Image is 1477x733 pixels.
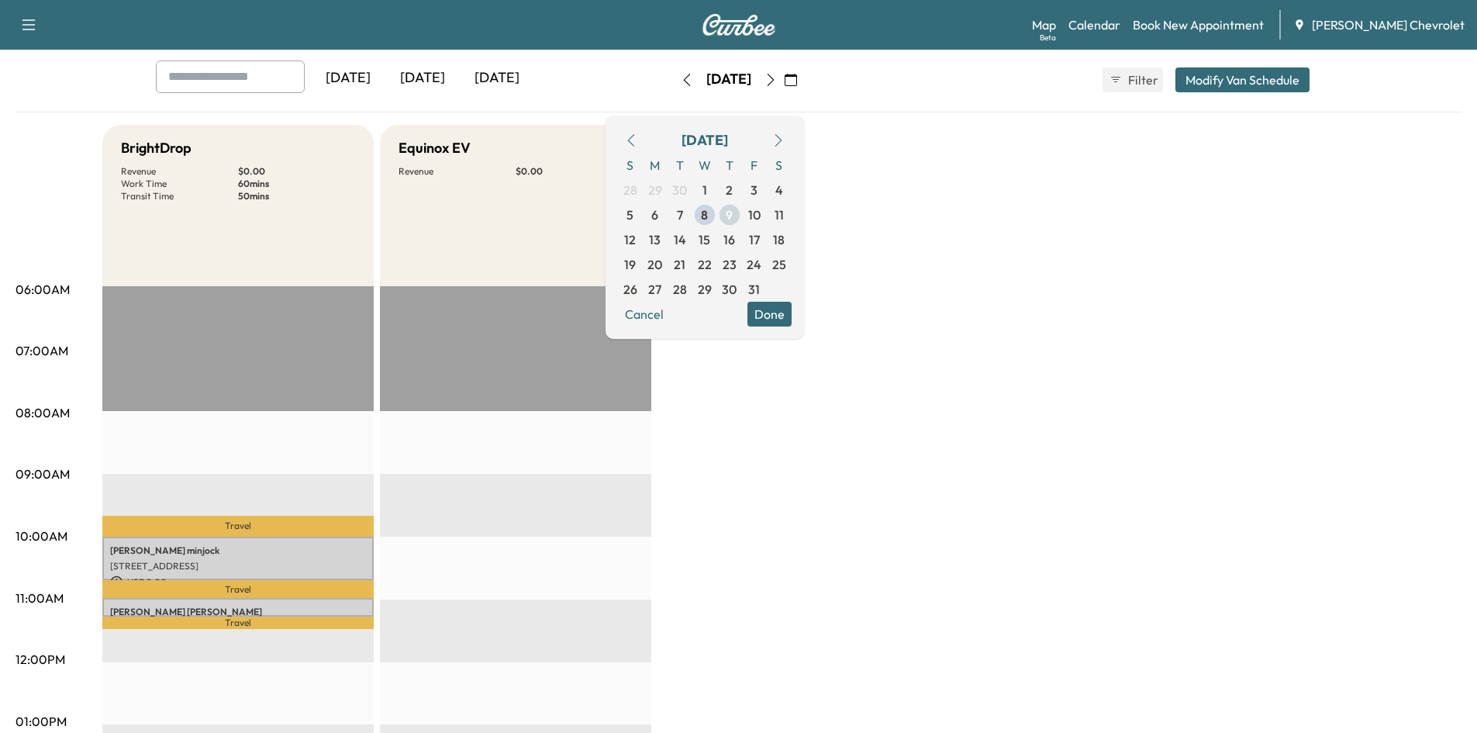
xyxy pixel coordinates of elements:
[1133,16,1264,34] a: Book New Appointment
[673,280,687,299] span: 28
[1128,71,1156,89] span: Filter
[775,181,783,199] span: 4
[699,230,710,249] span: 15
[773,230,785,249] span: 18
[623,181,637,199] span: 28
[748,206,761,224] span: 10
[749,230,760,249] span: 17
[772,255,786,274] span: 25
[722,280,737,299] span: 30
[748,280,760,299] span: 31
[1040,32,1056,43] div: Beta
[238,178,355,190] p: 60 mins
[16,650,65,669] p: 12:00PM
[648,280,661,299] span: 27
[16,712,67,731] p: 01:00PM
[16,403,70,422] p: 08:00AM
[121,178,238,190] p: Work Time
[751,181,757,199] span: 3
[102,580,374,598] p: Travel
[726,181,733,199] span: 2
[643,153,668,178] span: M
[385,61,460,96] div: [DATE]
[698,255,712,274] span: 22
[698,280,712,299] span: 29
[121,165,238,178] p: Revenue
[1175,67,1310,92] button: Modify Van Schedule
[723,230,735,249] span: 16
[16,589,64,607] p: 11:00AM
[677,206,683,224] span: 7
[102,617,374,629] p: Travel
[238,190,355,202] p: 50 mins
[1312,16,1465,34] span: [PERSON_NAME] Chevrolet
[702,14,776,36] img: Curbee Logo
[624,230,636,249] span: 12
[706,70,751,89] div: [DATE]
[651,206,658,224] span: 6
[692,153,717,178] span: W
[1032,16,1056,34] a: MapBeta
[717,153,742,178] span: T
[674,255,685,274] span: 21
[742,153,767,178] span: F
[723,255,737,274] span: 23
[121,137,192,159] h5: BrightDrop
[16,341,68,360] p: 07:00AM
[102,516,374,537] p: Travel
[1068,16,1120,34] a: Calendar
[121,190,238,202] p: Transit Time
[618,302,671,327] button: Cancel
[668,153,692,178] span: T
[16,465,70,483] p: 09:00AM
[647,255,662,274] span: 20
[516,165,633,178] p: $ 0.00
[1103,67,1163,92] button: Filter
[311,61,385,96] div: [DATE]
[623,280,637,299] span: 26
[624,255,636,274] span: 19
[726,206,733,224] span: 9
[399,165,516,178] p: Revenue
[674,230,686,249] span: 14
[110,606,366,618] p: [PERSON_NAME] [PERSON_NAME]
[775,206,784,224] span: 11
[16,280,70,299] p: 06:00AM
[682,130,728,151] div: [DATE]
[672,181,687,199] span: 30
[701,206,708,224] span: 8
[110,560,366,572] p: [STREET_ADDRESS]
[648,181,662,199] span: 29
[110,576,366,590] p: USD 0.00
[16,527,67,545] p: 10:00AM
[649,230,661,249] span: 13
[767,153,792,178] span: S
[626,206,633,224] span: 5
[238,165,355,178] p: $ 0.00
[110,545,366,557] p: [PERSON_NAME] minjock
[702,181,707,199] span: 1
[747,302,792,327] button: Done
[399,137,471,159] h5: Equinox EV
[747,255,761,274] span: 24
[460,61,534,96] div: [DATE]
[618,153,643,178] span: S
